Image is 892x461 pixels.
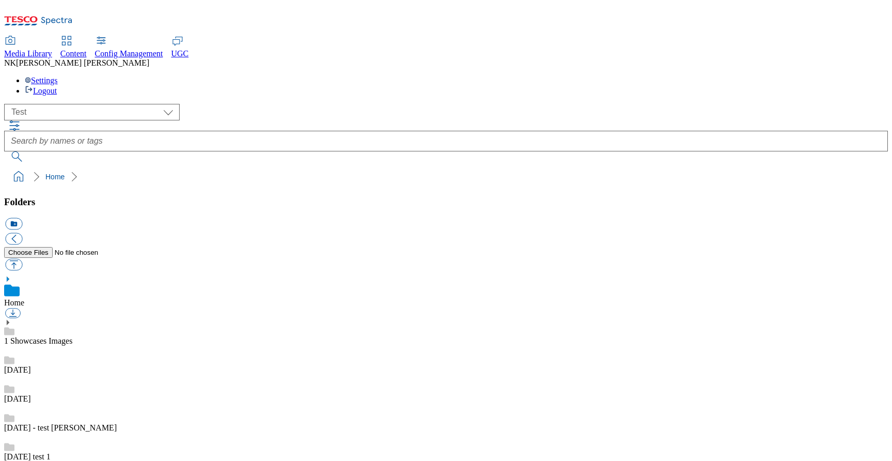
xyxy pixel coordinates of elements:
[25,76,58,85] a: Settings
[45,173,65,181] a: Home
[4,196,888,208] h3: Folders
[4,365,31,374] a: [DATE]
[60,37,87,58] a: Content
[4,131,888,151] input: Search by names or tags
[171,37,189,58] a: UGC
[60,49,87,58] span: Content
[171,49,189,58] span: UGC
[4,336,72,345] a: 1 Showcases Images
[4,298,24,307] a: Home
[95,49,163,58] span: Config Management
[4,394,31,403] a: [DATE]
[4,167,888,187] nav: breadcrumb
[4,37,52,58] a: Media Library
[25,86,57,95] a: Logout
[16,58,149,67] span: [PERSON_NAME] [PERSON_NAME]
[4,452,51,461] a: [DATE] test 1
[4,423,117,432] a: [DATE] - test [PERSON_NAME]
[95,37,163,58] a: Config Management
[4,49,52,58] span: Media Library
[10,168,27,185] a: home
[4,58,16,67] span: NK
